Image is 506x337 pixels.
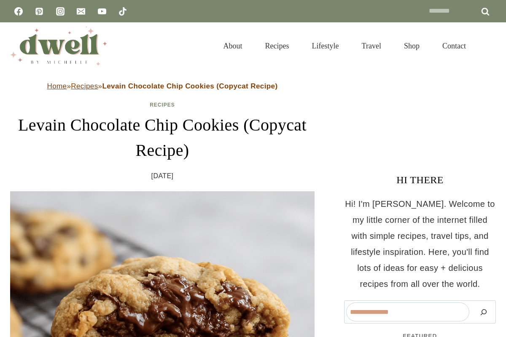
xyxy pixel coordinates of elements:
[52,3,69,20] a: Instagram
[73,3,89,20] a: Email
[350,31,393,61] a: Travel
[431,31,477,61] a: Contact
[212,31,477,61] nav: Primary Navigation
[10,27,107,65] img: DWELL by michelle
[474,302,494,321] button: Search
[94,3,110,20] a: YouTube
[344,172,496,187] h3: HI THERE
[71,82,98,90] a: Recipes
[212,31,254,61] a: About
[150,102,175,108] a: Recipes
[301,31,350,61] a: Lifestyle
[102,82,277,90] strong: Levain Chocolate Chip Cookies (Copycat Recipe)
[482,39,496,53] button: View Search Form
[151,170,174,182] time: [DATE]
[344,196,496,292] p: Hi! I'm [PERSON_NAME]. Welcome to my little corner of the internet filled with simple recipes, tr...
[47,82,67,90] a: Home
[114,3,131,20] a: TikTok
[47,82,278,90] span: » »
[10,112,315,163] h1: Levain Chocolate Chip Cookies (Copycat Recipe)
[10,3,27,20] a: Facebook
[31,3,48,20] a: Pinterest
[254,31,301,61] a: Recipes
[393,31,431,61] a: Shop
